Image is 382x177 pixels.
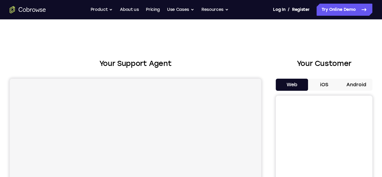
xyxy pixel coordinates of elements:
[167,4,194,16] button: Use Cases
[316,4,372,16] a: Try Online Demo
[276,79,308,91] button: Web
[273,4,285,16] a: Log In
[146,4,160,16] a: Pricing
[292,4,310,16] a: Register
[10,58,261,69] h2: Your Support Agent
[91,4,113,16] button: Product
[288,6,290,13] span: /
[276,58,372,69] h2: Your Customer
[340,79,372,91] button: Android
[308,79,340,91] button: iOS
[120,4,139,16] a: About us
[10,6,46,13] a: Go to the home page
[201,4,229,16] button: Resources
